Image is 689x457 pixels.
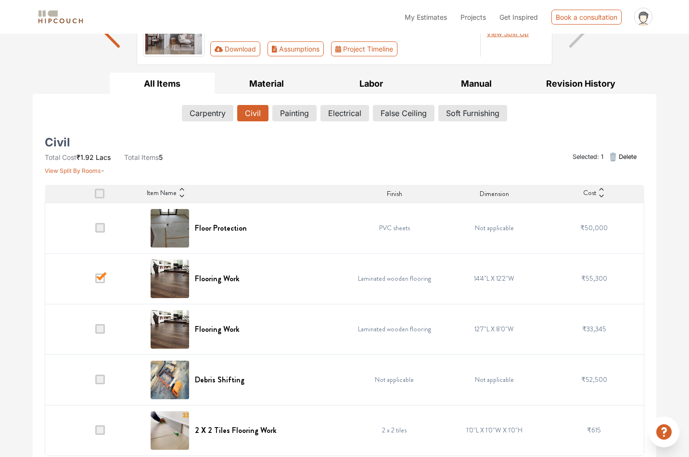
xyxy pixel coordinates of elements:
button: View Split By Rooms [45,162,105,175]
h5: Civil [45,139,70,146]
img: logo-horizontal.svg [37,9,85,26]
td: 14'4"L X 12'2"W [445,253,545,304]
span: Total Cost [45,153,77,161]
span: Delete [619,152,637,161]
span: Dimension [480,189,509,199]
button: False Ceiling [373,105,434,121]
span: Selected: [573,153,599,160]
span: Lacs [96,153,111,161]
span: View Split Up [486,29,529,38]
span: ₹50,000 [580,223,608,233]
button: Material [215,73,319,94]
div: First group [210,41,405,56]
span: Total Items [124,153,159,161]
button: Download [210,41,261,56]
span: View Split By Rooms [45,167,101,174]
h6: 2 X 2 Tiles Flooring Work [195,426,277,435]
li: 5 [124,152,163,162]
h6: Debris Shifting [195,375,244,384]
td: Laminated wooden flooring [344,304,445,354]
td: Not applicable [445,203,545,253]
img: 2 X 2 Tiles Flooring Work [151,411,189,450]
button: Revision History [528,73,633,94]
h6: Flooring Work [195,274,240,283]
button: Painting [272,105,317,121]
td: Not applicable [344,354,445,405]
button: Soft Furnishing [438,105,507,121]
h6: Flooring Work [195,325,240,334]
button: Electrical [320,105,369,121]
button: Carpentry [182,105,233,121]
button: Labor [319,73,424,94]
button: Manual [424,73,529,94]
button: All Items [110,73,215,94]
h6: Floor Protection [195,223,247,233]
button: Delete [603,147,640,167]
span: ₹615 [587,425,601,435]
td: 12'7"L X 8'0"W [445,304,545,354]
td: PVC sheets [344,203,445,253]
td: Not applicable [445,354,545,405]
span: Finish [387,189,402,199]
td: 1'0"L X 1'0"W X 1'0"H [445,405,545,456]
img: Debris Shifting [151,361,189,399]
span: My Estimates [405,13,447,21]
button: Assumptions [268,41,324,56]
div: Toolbar with button groups [210,41,475,56]
span: logo-horizontal.svg [37,6,85,28]
span: Item Name [147,188,177,199]
span: Projects [460,13,486,21]
button: Civil [237,105,268,121]
td: Laminated wooden flooring [344,253,445,304]
div: Book a consultation [551,10,622,25]
span: Get Inspired [499,13,538,21]
td: 2 x 2 tiles [344,405,445,456]
img: Flooring Work [151,310,189,349]
span: 1 [601,153,603,160]
span: ₹52,500 [581,375,607,384]
span: ₹55,300 [581,274,607,283]
span: Cost [583,188,596,199]
img: Floor Protection [151,209,189,248]
button: Project Timeline [331,41,397,56]
span: ₹1.92 [77,153,94,161]
img: Flooring Work [151,260,189,298]
span: ₹33,345 [582,324,606,334]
